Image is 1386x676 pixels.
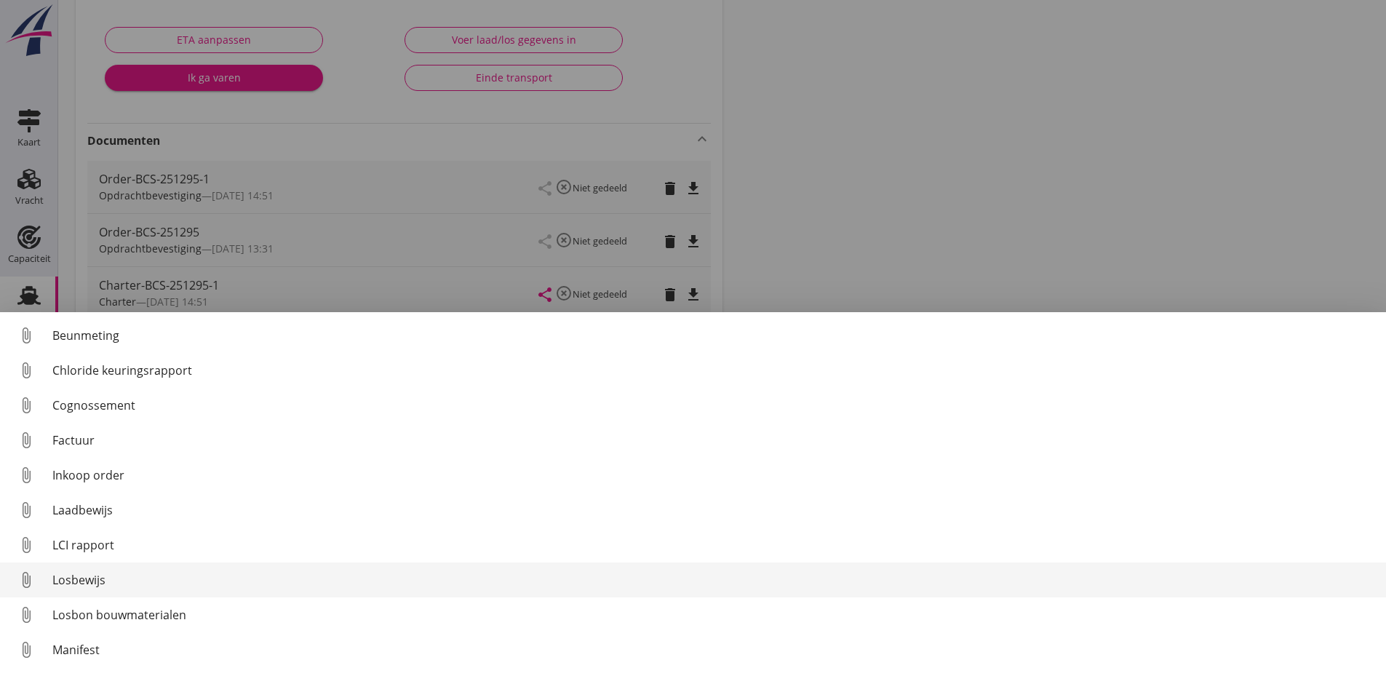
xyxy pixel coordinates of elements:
[52,571,1374,589] div: Losbewijs
[15,638,38,661] i: attach_file
[52,327,1374,344] div: Beunmeting
[15,533,38,557] i: attach_file
[15,324,38,347] i: attach_file
[15,359,38,382] i: attach_file
[52,606,1374,624] div: Losbon bouwmaterialen
[52,466,1374,484] div: Inkoop order
[52,641,1374,659] div: Manifest
[15,498,38,522] i: attach_file
[52,536,1374,554] div: LCI rapport
[15,394,38,417] i: attach_file
[52,501,1374,519] div: Laadbewijs
[52,397,1374,414] div: Cognossement
[15,603,38,627] i: attach_file
[15,429,38,452] i: attach_file
[15,464,38,487] i: attach_file
[52,432,1374,449] div: Factuur
[52,362,1374,379] div: Chloride keuringsrapport
[15,568,38,592] i: attach_file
